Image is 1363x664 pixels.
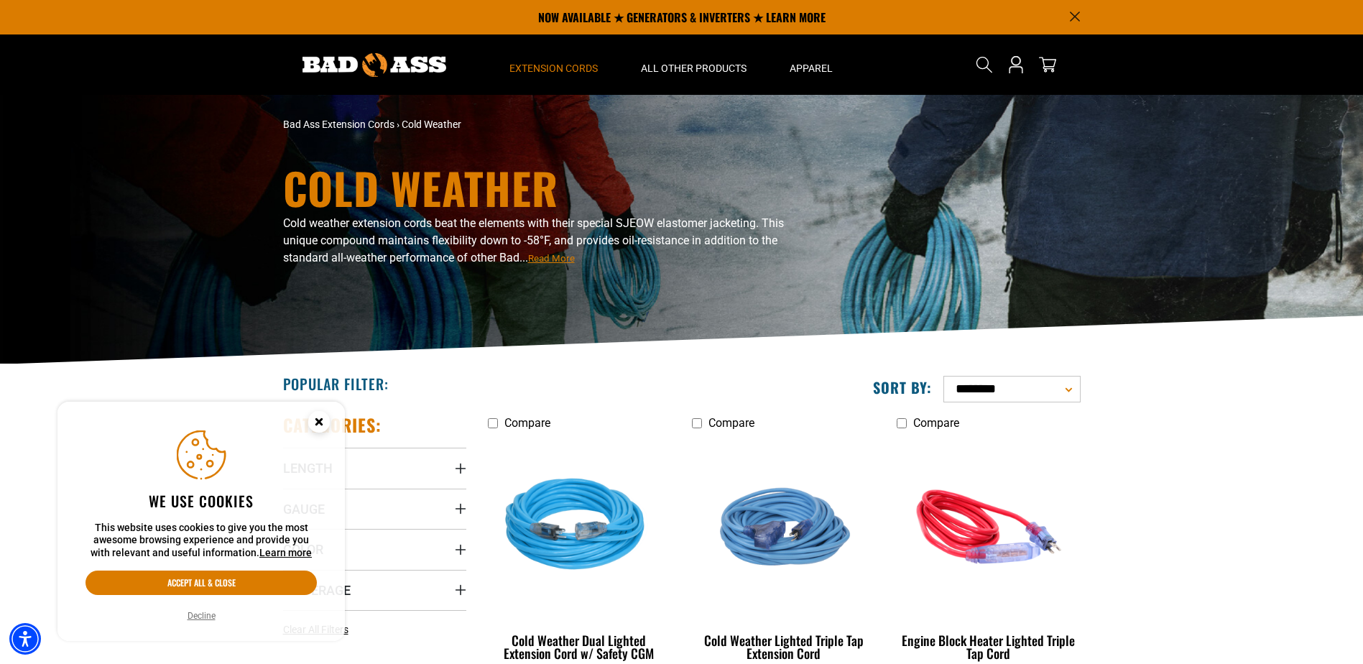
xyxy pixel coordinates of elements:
[708,416,754,430] span: Compare
[86,571,317,595] button: Accept all & close
[1004,34,1027,95] a: Open this option
[283,216,784,264] span: Cold weather extension cords beat the elements with their special SJEOW elastomer jacketing. This...
[283,489,466,529] summary: Gauge
[768,34,854,95] summary: Apparel
[86,492,317,510] h2: We use cookies
[693,444,874,609] img: Light Blue
[402,119,461,130] span: Cold Weather
[183,609,220,623] button: Decline
[692,634,875,660] div: Cold Weather Lighted Triple Tap Extension Cord
[9,623,41,655] div: Accessibility Menu
[283,119,394,130] a: Bad Ass Extension Cords
[259,547,312,558] a: This website uses cookies to give you the most awesome browsing experience and provide you with r...
[619,34,768,95] summary: All Other Products
[283,529,466,569] summary: Color
[86,522,317,560] p: This website uses cookies to give you the most awesome browsing experience and provide you with r...
[1036,56,1059,73] a: cart
[973,53,996,76] summary: Search
[302,53,446,77] img: Bad Ass Extension Cords
[489,444,670,609] img: Light Blue
[509,62,598,75] span: Extension Cords
[488,634,671,660] div: Cold Weather Dual Lighted Extension Cord w/ Safety CGM
[790,62,833,75] span: Apparel
[913,416,959,430] span: Compare
[283,448,466,488] summary: Length
[873,378,932,397] label: Sort by:
[283,374,389,393] h2: Popular Filter:
[283,570,466,610] summary: Amperage
[898,444,1079,609] img: red
[57,402,345,642] aside: Cookie Consent
[488,34,619,95] summary: Extension Cords
[528,253,575,264] span: Read More
[897,634,1080,660] div: Engine Block Heater Lighted Triple Tap Cord
[293,402,345,446] button: Close this option
[397,119,399,130] span: ›
[283,166,808,209] h1: Cold Weather
[283,117,808,132] nav: breadcrumbs
[641,62,747,75] span: All Other Products
[504,416,550,430] span: Compare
